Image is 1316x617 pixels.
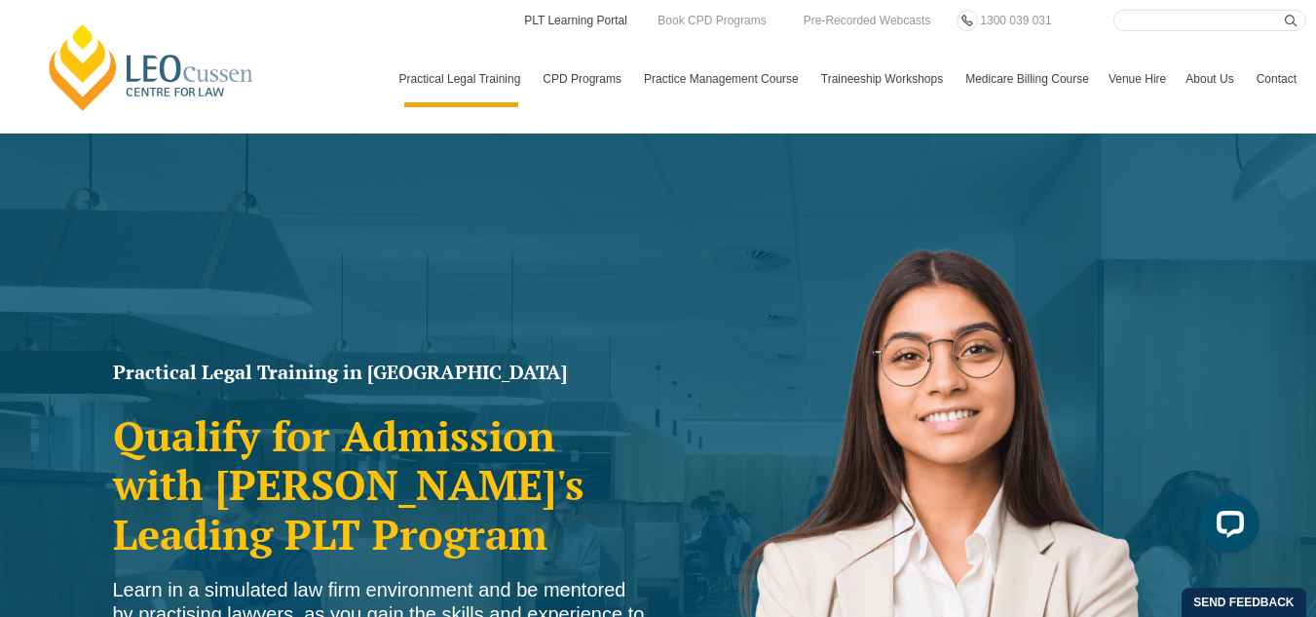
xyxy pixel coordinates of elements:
span: 1300 039 031 [980,14,1051,27]
a: Medicare Billing Course [956,51,1099,107]
h1: Practical Legal Training in [GEOGRAPHIC_DATA] [113,363,649,382]
iframe: LiveChat chat widget [1185,486,1267,568]
a: CPD Programs [533,51,634,107]
a: Traineeship Workshops [811,51,956,107]
h2: Qualify for Admission with [PERSON_NAME]'s Leading PLT Program [113,411,649,559]
a: About Us [1176,51,1246,107]
a: [PERSON_NAME] Centre for Law [44,21,259,113]
a: Contact [1247,51,1306,107]
a: Practice Management Course [634,51,811,107]
a: Pre-Recorded Webcasts [799,10,936,31]
a: Practical Legal Training [390,51,534,107]
a: 1300 039 031 [975,10,1056,31]
a: Venue Hire [1099,51,1176,107]
a: PLT Learning Portal [522,10,629,31]
a: Book CPD Programs [653,10,771,31]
